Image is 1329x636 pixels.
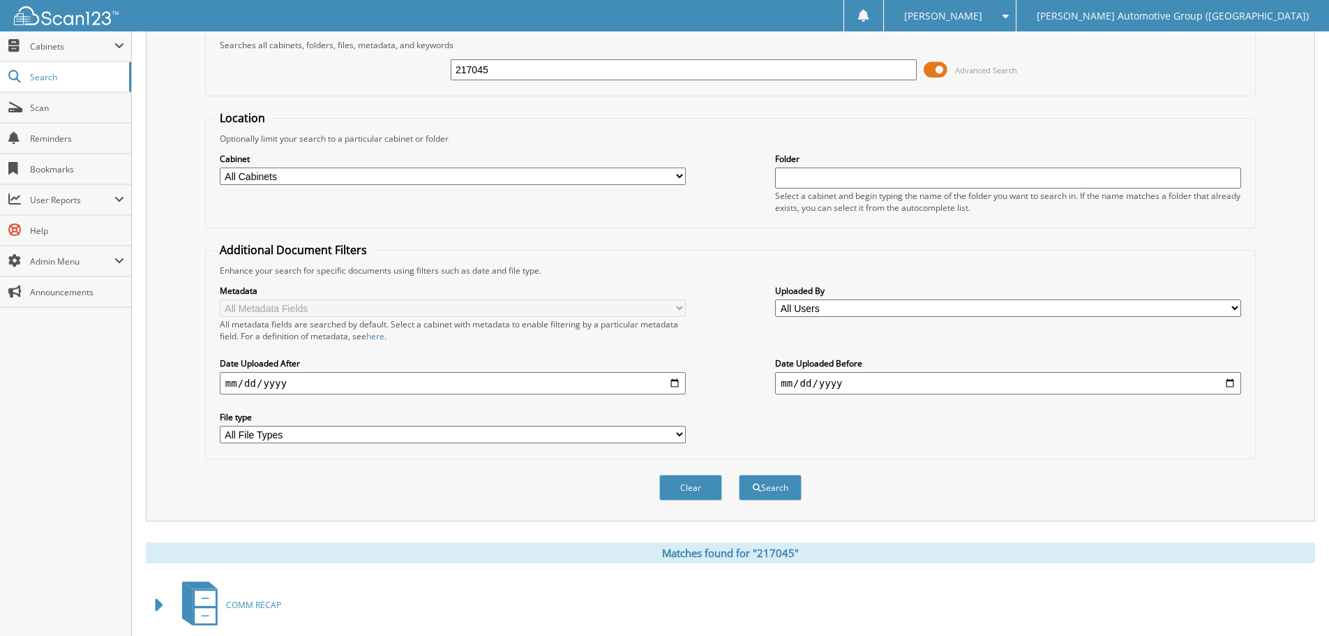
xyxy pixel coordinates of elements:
[30,71,122,83] span: Search
[146,542,1315,563] div: Matches found for "217045"
[904,12,982,20] span: [PERSON_NAME]
[213,265,1248,276] div: Enhance your search for specific documents using filters such as date and file type.
[1259,569,1329,636] iframe: Chat Widget
[775,357,1241,369] label: Date Uploaded Before
[220,285,686,297] label: Metadata
[30,225,124,237] span: Help
[220,153,686,165] label: Cabinet
[220,372,686,394] input: start
[30,163,124,175] span: Bookmarks
[213,39,1248,51] div: Searches all cabinets, folders, files, metadata, and keywords
[1037,12,1309,20] span: [PERSON_NAME] Automotive Group ([GEOGRAPHIC_DATA])
[30,256,114,267] span: Admin Menu
[30,40,114,52] span: Cabinets
[775,153,1241,165] label: Folder
[14,6,119,25] img: scan123-logo-white.svg
[30,286,124,298] span: Announcements
[775,190,1241,214] div: Select a cabinet and begin typing the name of the folder you want to search in. If the name match...
[955,65,1017,75] span: Advanced Search
[775,285,1241,297] label: Uploaded By
[213,110,272,126] legend: Location
[30,133,124,145] span: Reminders
[659,475,722,501] button: Clear
[775,372,1241,394] input: end
[220,318,686,342] div: All metadata fields are searched by default. Select a cabinet with metadata to enable filtering b...
[213,242,374,258] legend: Additional Document Filters
[30,102,124,114] span: Scan
[220,411,686,423] label: File type
[739,475,802,501] button: Search
[30,194,114,206] span: User Reports
[366,330,384,342] a: here
[226,599,281,611] span: COMM RECAP
[213,133,1248,145] div: Optionally limit your search to a particular cabinet or folder
[174,577,281,633] a: COMM RECAP
[220,357,686,369] label: Date Uploaded After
